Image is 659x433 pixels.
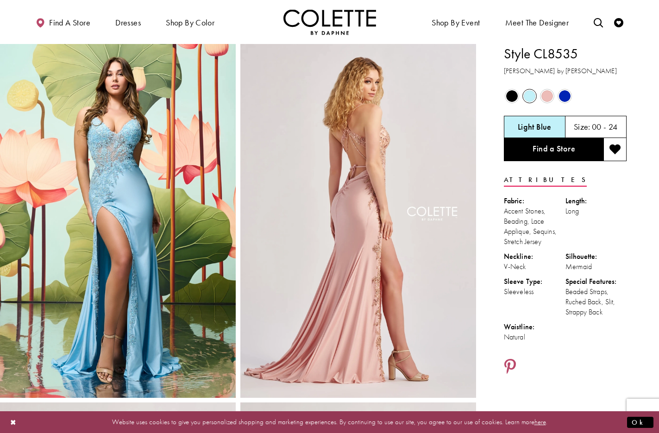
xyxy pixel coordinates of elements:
[539,88,555,104] div: Rose Gold
[504,173,587,187] a: Attributes
[283,9,376,35] img: Colette by Daphne
[163,9,217,35] span: Shop by color
[504,66,627,76] h3: [PERSON_NAME] by [PERSON_NAME]
[591,9,605,35] a: Toggle search
[504,276,565,287] div: Sleeve Type:
[6,414,21,430] button: Close Dialog
[504,322,565,332] div: Waistline:
[283,9,376,35] a: Visit Home Page
[565,196,627,206] div: Length:
[432,18,480,27] span: Shop By Event
[557,88,573,104] div: Royal Blue
[592,122,618,132] h5: 00 - 24
[565,276,627,287] div: Special Features:
[521,88,538,104] div: Light Blue
[504,251,565,262] div: Neckline:
[504,88,627,105] div: Product color controls state depends on size chosen
[627,416,653,428] button: Submit Dialog
[49,18,90,27] span: Find a store
[504,262,565,272] div: V-Neck
[166,18,214,27] span: Shop by color
[113,9,143,35] span: Dresses
[429,9,482,35] span: Shop By Event
[33,9,93,35] a: Find a store
[565,251,627,262] div: Silhouette:
[503,9,571,35] a: Meet the designer
[565,287,627,317] div: Beaded Straps, Ruched Back, Slit, Strappy Back
[504,287,565,297] div: Sleeveless
[612,9,626,35] a: Check Wishlist
[504,44,627,63] h1: Style CL8535
[504,358,516,376] a: Share using Pinterest - Opens in new tab
[504,88,520,104] div: Black
[504,332,565,342] div: Natural
[504,206,565,247] div: Accent Stones, Beading, Lace Applique, Sequins, Stretch Jersey
[534,417,546,427] a: here
[504,196,565,206] div: Fabric:
[67,416,592,428] p: Website uses cookies to give you personalized shopping and marketing experiences. By continuing t...
[240,44,476,398] img: Style CL8535 Colette by Daphne #1 default Rose Gold backface vertical picture
[505,18,569,27] span: Meet the designer
[565,262,627,272] div: Mermaid
[574,121,590,132] span: Size:
[240,44,476,398] a: Full size Style CL8535 Colette by Daphne #1 default Rose Gold backface vertical picture
[518,122,552,132] h5: Chosen color
[565,206,627,216] div: Long
[115,18,141,27] span: Dresses
[504,138,603,161] a: Find a Store
[603,138,627,161] button: Add to wishlist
